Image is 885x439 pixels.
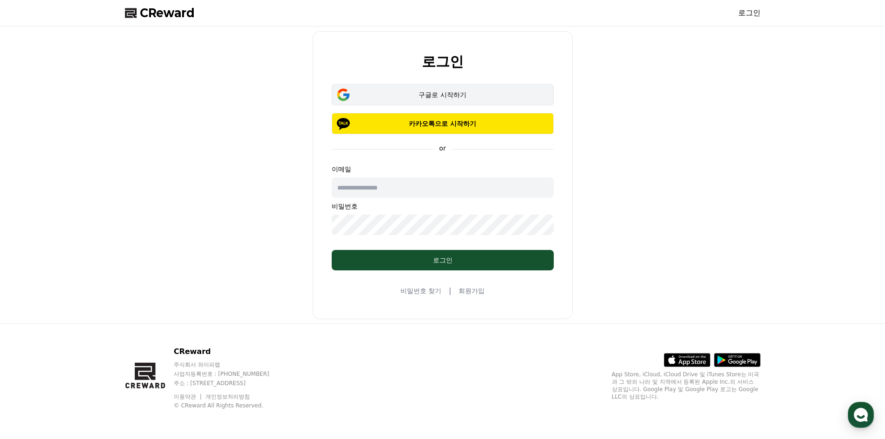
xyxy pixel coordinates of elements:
[459,286,485,295] a: 회원가입
[332,84,554,105] button: 구글로 시작하기
[332,202,554,211] p: 비밀번호
[205,393,250,400] a: 개인정보처리방침
[140,6,195,20] span: CReward
[332,164,554,174] p: 이메일
[350,256,535,265] div: 로그인
[449,285,451,296] span: |
[85,309,96,316] span: 대화
[174,361,287,368] p: 주식회사 와이피랩
[174,346,287,357] p: CReward
[345,90,540,99] div: 구글로 시작하기
[332,113,554,134] button: 카카오톡으로 시작하기
[125,6,195,20] a: CReward
[174,370,287,378] p: 사업자등록번호 : [PHONE_NUMBER]
[174,393,203,400] a: 이용약관
[345,119,540,128] p: 카카오톡으로 시작하기
[3,295,61,318] a: 홈
[433,144,451,153] p: or
[144,308,155,316] span: 설정
[120,295,178,318] a: 설정
[332,250,554,270] button: 로그인
[422,54,464,69] h2: 로그인
[400,286,441,295] a: 비밀번호 찾기
[61,295,120,318] a: 대화
[174,402,287,409] p: © CReward All Rights Reserved.
[612,371,760,400] p: App Store, iCloud, iCloud Drive 및 iTunes Store는 미국과 그 밖의 나라 및 지역에서 등록된 Apple Inc.의 서비스 상표입니다. Goo...
[174,380,287,387] p: 주소 : [STREET_ADDRESS]
[29,308,35,316] span: 홈
[738,7,760,19] a: 로그인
